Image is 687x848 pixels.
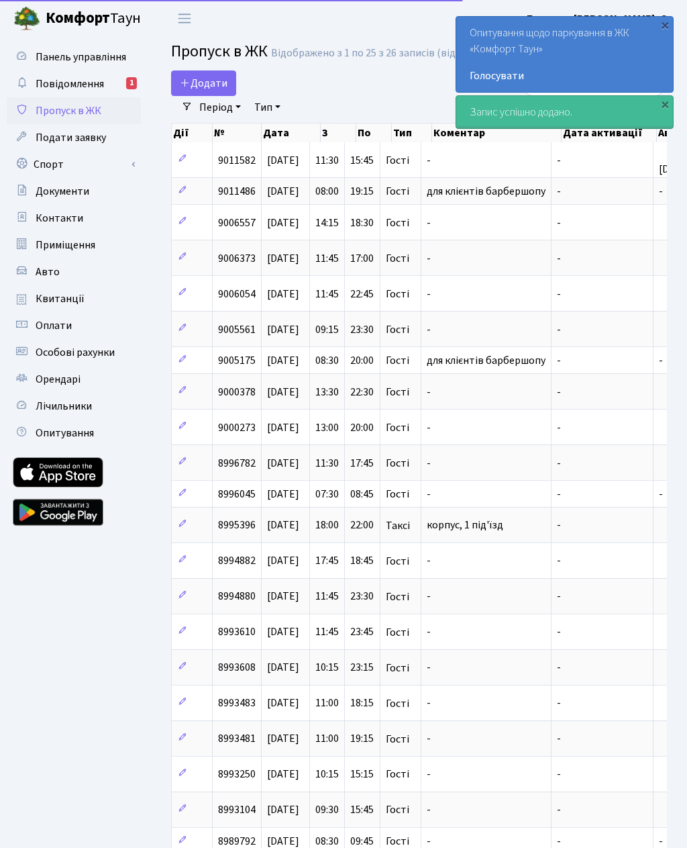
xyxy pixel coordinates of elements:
span: 11:30 [315,456,339,471]
span: 20:00 [350,353,374,368]
span: [DATE] [267,554,299,569]
span: [DATE] [267,625,299,640]
span: - [427,153,431,168]
span: - [557,625,561,640]
div: Відображено з 1 по 25 з 26 записів (відфільтровано з 25 записів). [271,47,582,60]
a: Квитанції [7,285,141,312]
span: 23:15 [350,661,374,675]
span: - [427,625,431,640]
span: 8993608 [218,661,256,675]
span: Гості [386,804,409,815]
span: 20:00 [350,420,374,435]
span: - [557,487,561,502]
span: Гості [386,218,409,228]
a: Повідомлення1 [7,70,141,97]
span: Приміщення [36,238,95,252]
span: - [557,661,561,675]
span: 23:45 [350,625,374,640]
a: Орендарі [7,366,141,393]
span: 8994880 [218,590,256,604]
span: Гості [386,387,409,397]
span: 11:45 [315,590,339,604]
span: 18:30 [350,216,374,230]
span: - [427,590,431,604]
span: 8996045 [218,487,256,502]
span: 09:30 [315,802,339,817]
span: - [557,518,561,533]
span: 19:15 [350,184,374,199]
span: Таксі [386,520,410,531]
span: для клієнтів барбершопу [427,353,545,368]
span: 18:00 [315,518,339,533]
span: - [659,184,663,199]
div: 1 [126,77,137,89]
span: - [557,590,561,604]
span: 11:45 [315,251,339,266]
span: для клієнтів барбершопу [427,184,545,199]
th: Дата [262,124,321,142]
span: 13:30 [315,385,339,399]
span: [DATE] [267,456,299,471]
span: 9011486 [218,184,256,199]
span: 13:00 [315,420,339,435]
span: Додати [180,76,227,91]
span: [DATE] [267,353,299,368]
span: Гості [386,698,409,709]
span: [DATE] [267,184,299,199]
span: 18:15 [350,696,374,711]
a: Голосувати [470,68,659,84]
b: Комфорт [46,7,110,29]
span: 23:30 [350,590,374,604]
span: 11:00 [315,732,339,747]
span: Особові рахунки [36,345,115,360]
span: 8994882 [218,554,256,569]
span: [DATE] [267,287,299,301]
div: Запис успішно додано. [456,96,673,128]
span: Гості [386,155,409,166]
span: - [659,353,663,368]
span: - [557,353,561,368]
span: - [427,661,431,675]
span: Оплати [36,318,72,333]
a: Документи [7,178,141,205]
a: Додати [171,70,236,96]
span: 14:15 [315,216,339,230]
div: × [658,18,672,32]
span: 09:15 [315,322,339,337]
span: Гості [386,592,409,602]
span: Авто [36,265,60,279]
span: 8993481 [218,732,256,747]
a: Лічильники [7,393,141,420]
span: Гості [386,355,409,366]
span: Гості [386,324,409,335]
span: 07:30 [315,487,339,502]
a: Приміщення [7,232,141,258]
a: Оплати [7,312,141,339]
span: - [557,554,561,569]
span: - [427,216,431,230]
span: 15:15 [350,767,374,782]
span: - [557,802,561,817]
span: 9000273 [218,420,256,435]
span: 19:15 [350,732,374,747]
span: 8993250 [218,767,256,782]
span: - [427,385,431,399]
span: - [659,487,663,502]
span: Гості [386,422,409,433]
span: 8996782 [218,456,256,471]
span: - [557,456,561,471]
span: - [427,487,431,502]
span: 8993610 [218,625,256,640]
a: Тип [249,96,286,119]
span: - [557,153,561,168]
span: Подати заявку [36,130,106,145]
div: Опитування щодо паркування в ЖК «Комфорт Таун» [456,17,673,92]
span: 9011582 [218,153,256,168]
span: Гості [386,186,409,197]
span: Гості [386,289,409,299]
span: [DATE] [267,385,299,399]
span: Гості [386,627,409,638]
span: Пропуск в ЖК [36,103,101,118]
span: 08:30 [315,353,339,368]
span: 08:45 [350,487,374,502]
